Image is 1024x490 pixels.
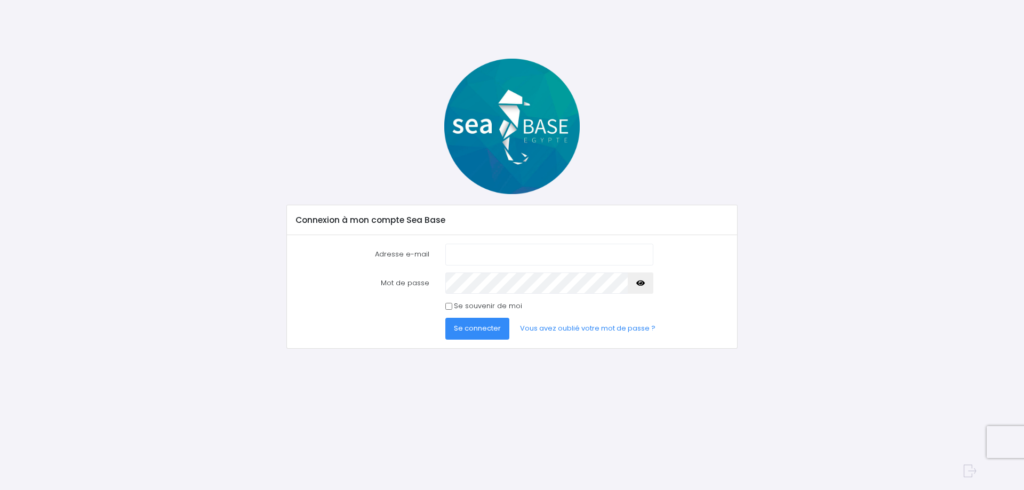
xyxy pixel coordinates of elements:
a: Vous avez oublié votre mot de passe ? [511,318,664,339]
div: Connexion à mon compte Sea Base [287,205,737,235]
label: Adresse e-mail [288,244,437,265]
button: Se connecter [445,318,509,339]
label: Se souvenir de moi [454,301,522,311]
span: Se connecter [454,323,501,333]
label: Mot de passe [288,272,437,294]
